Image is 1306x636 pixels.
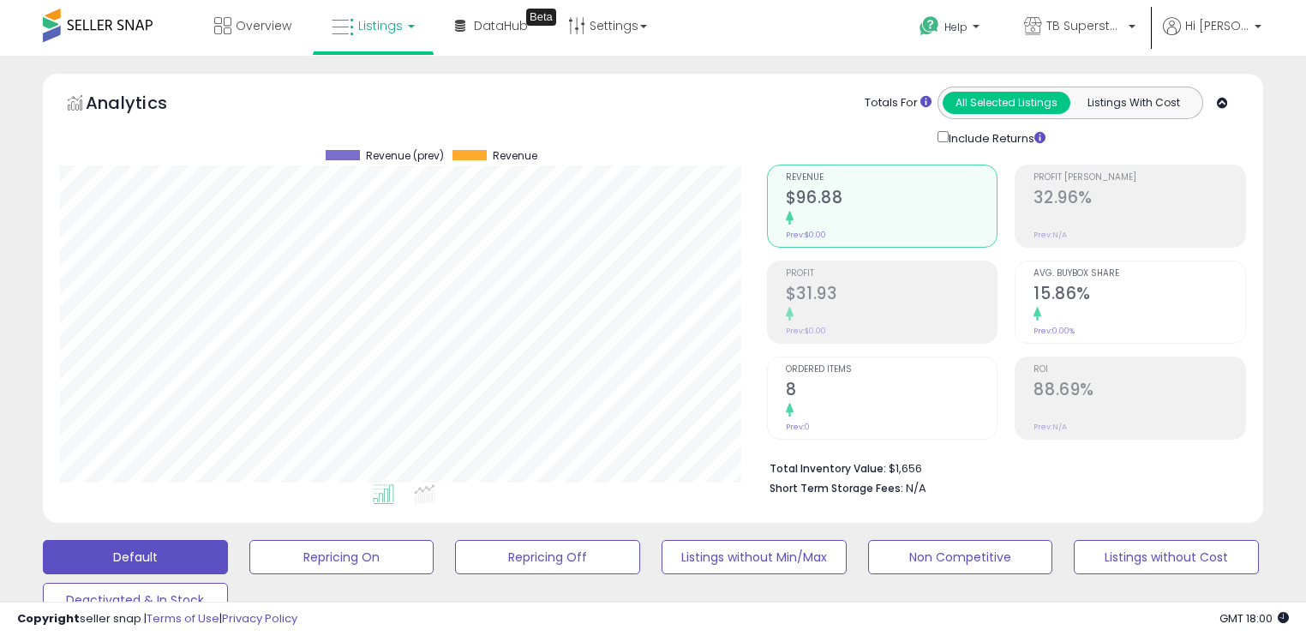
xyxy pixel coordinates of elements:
h2: $31.93 [786,284,997,307]
h2: 15.86% [1033,284,1245,307]
div: seller snap | | [17,611,297,627]
span: Revenue (prev) [366,150,444,162]
span: Profit [PERSON_NAME] [1033,173,1245,183]
span: Revenue [786,173,997,183]
button: Listings without Cost [1074,540,1259,574]
a: Terms of Use [147,610,219,627]
strong: Copyright [17,610,80,627]
small: Prev: N/A [1033,422,1067,432]
small: Prev: 0 [786,422,810,432]
a: Privacy Policy [222,610,297,627]
small: Prev: $0.00 [786,326,826,336]
li: $1,656 [770,457,1233,477]
button: Repricing On [249,540,434,574]
span: 2025-10-10 18:00 GMT [1219,610,1289,627]
span: Revenue [493,150,537,162]
small: Prev: N/A [1033,230,1067,240]
h2: 88.69% [1033,380,1245,403]
button: Deactivated & In Stock [43,583,228,617]
button: Default [43,540,228,574]
h2: 32.96% [1033,188,1245,211]
span: Listings [358,17,403,34]
span: ROI [1033,365,1245,375]
h2: $96.88 [786,188,997,211]
span: Hi [PERSON_NAME] [1185,17,1249,34]
span: N/A [906,480,926,496]
small: Prev: 0.00% [1033,326,1075,336]
button: Listings without Min/Max [662,540,847,574]
b: Short Term Storage Fees: [770,481,903,495]
a: Help [906,3,997,56]
button: Repricing Off [455,540,640,574]
div: Include Returns [925,128,1066,147]
span: Avg. Buybox Share [1033,269,1245,279]
span: Profit [786,269,997,279]
small: Prev: $0.00 [786,230,826,240]
button: All Selected Listings [943,92,1070,114]
div: Totals For [865,95,932,111]
h2: 8 [786,380,997,403]
span: Overview [236,17,291,34]
button: Listings With Cost [1069,92,1197,114]
a: Hi [PERSON_NAME] [1163,17,1261,56]
h5: Analytics [86,91,201,119]
span: Help [944,20,968,34]
b: Total Inventory Value: [770,461,886,476]
span: DataHub [474,17,528,34]
i: Get Help [919,15,940,37]
span: TB Superstore [1046,17,1123,34]
div: Tooltip anchor [526,9,556,26]
button: Non Competitive [868,540,1053,574]
span: Ordered Items [786,365,997,375]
